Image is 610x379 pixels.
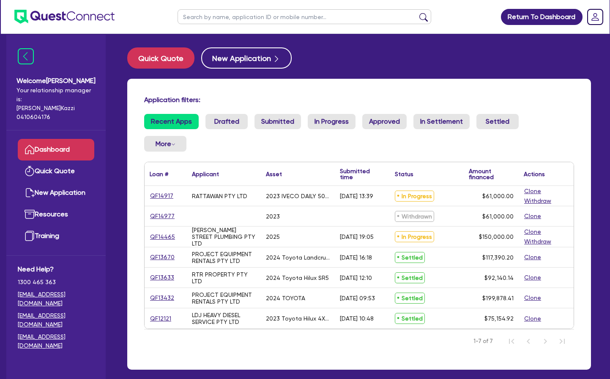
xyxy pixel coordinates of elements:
a: QF14917 [150,191,174,201]
span: $150,000.00 [479,233,514,240]
span: Need Help? [18,264,94,274]
div: 2023 Toyota Hilux 4X4 SR TD Extra Cab Chassis Auto [266,315,330,322]
div: [DATE] 19:05 [340,233,374,240]
img: quest-connect-logo-blue [14,10,115,24]
div: Submitted time [340,168,377,180]
a: QF12121 [150,314,172,324]
div: 2024 Toyota Hilux SR5 [266,274,329,281]
span: $61,000.00 [482,213,514,220]
img: resources [25,209,35,219]
button: Clone [524,293,542,303]
div: [DATE] 13:39 [340,193,373,199]
button: Clone [524,273,542,282]
div: 2025 [266,233,280,240]
div: 2023 IVECO DAILY 50C18 [266,193,330,199]
div: [DATE] 12:10 [340,274,372,281]
img: training [25,231,35,241]
div: Applicant [192,171,219,177]
button: Dropdown toggle [144,136,186,152]
a: Approved [362,114,407,129]
img: new-application [25,188,35,198]
span: In Progress [395,231,434,242]
span: Settled [395,293,425,304]
span: In Progress [395,191,434,202]
button: Previous Page [520,333,537,350]
a: Quick Quote [127,47,201,69]
div: [PERSON_NAME] STREET PLUMBING PTY LTD [192,227,256,247]
div: LDJ HEAVY DIESEL SERVICE PTY LTD [192,312,256,325]
span: $92,140.14 [484,274,514,281]
div: Amount financed [469,168,514,180]
div: [DATE] 09:53 [340,295,375,302]
div: 2024 TOYOTA [266,295,305,302]
button: Clone [524,186,542,196]
span: $117,390.20 [482,254,514,261]
span: Your relationship manager is: [PERSON_NAME] Kazzi 0410604176 [16,86,96,122]
span: Withdrawn [395,211,434,222]
span: Settled [395,272,425,283]
span: Welcome [PERSON_NAME] [16,76,96,86]
img: quick-quote [25,166,35,176]
a: QF13432 [150,293,175,303]
a: In Settlement [413,114,470,129]
span: $61,000.00 [482,193,514,199]
button: Clone [524,252,542,262]
div: Status [395,171,413,177]
span: $75,154.92 [484,315,514,322]
a: Training [18,225,94,247]
a: New Application [18,182,94,204]
a: Return To Dashboard [501,9,583,25]
div: Loan # [150,171,168,177]
a: In Progress [308,114,356,129]
a: Submitted [254,114,301,129]
div: PROJECT EQUIPMENT RENTALS PTY LTD [192,291,256,305]
a: QF13670 [150,252,175,262]
input: Search by name, application ID or mobile number... [178,9,431,24]
button: Clone [524,227,542,237]
a: Recent Apps [144,114,199,129]
button: Withdraw [524,196,552,206]
div: RTR PROPERTY PTY LTD [192,271,256,285]
button: Withdraw [524,237,552,246]
a: [EMAIL_ADDRESS][DOMAIN_NAME] [18,332,94,350]
span: 1300 465 363 [18,278,94,287]
button: Clone [524,314,542,324]
img: icon-menu-close [18,48,34,64]
button: Clone [524,211,542,221]
div: Actions [524,171,545,177]
a: Drafted [205,114,248,129]
button: New Application [201,47,292,69]
div: 2024 Toyota Landcruiser LC79 V8 GXL Single Cab Chassis [266,254,330,261]
button: Quick Quote [127,47,194,69]
a: QF13633 [150,273,175,282]
a: QF14977 [150,211,175,221]
a: [EMAIL_ADDRESS][DOMAIN_NAME] [18,290,94,308]
span: 1-7 of 7 [473,337,493,346]
button: Last Page [554,333,571,350]
a: Resources [18,204,94,225]
span: Settled [395,313,425,324]
a: Dashboard [18,139,94,160]
a: Quick Quote [18,160,94,182]
a: [EMAIL_ADDRESS][DOMAIN_NAME] [18,311,94,329]
div: RATTAWAN PTY LTD [192,193,247,199]
div: Asset [266,171,282,177]
a: Settled [476,114,519,129]
div: PROJECT EQUIPMENT RENTALS PTY LTD [192,251,256,264]
a: Dropdown toggle [584,6,606,28]
h4: Application filters: [144,96,574,104]
div: [DATE] 16:18 [340,254,372,261]
button: Next Page [537,333,554,350]
div: 2023 [266,213,280,220]
button: First Page [503,333,520,350]
div: [DATE] 10:48 [340,315,374,322]
span: $199,878.41 [482,295,514,302]
a: QF14465 [150,232,175,242]
span: Settled [395,252,425,263]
